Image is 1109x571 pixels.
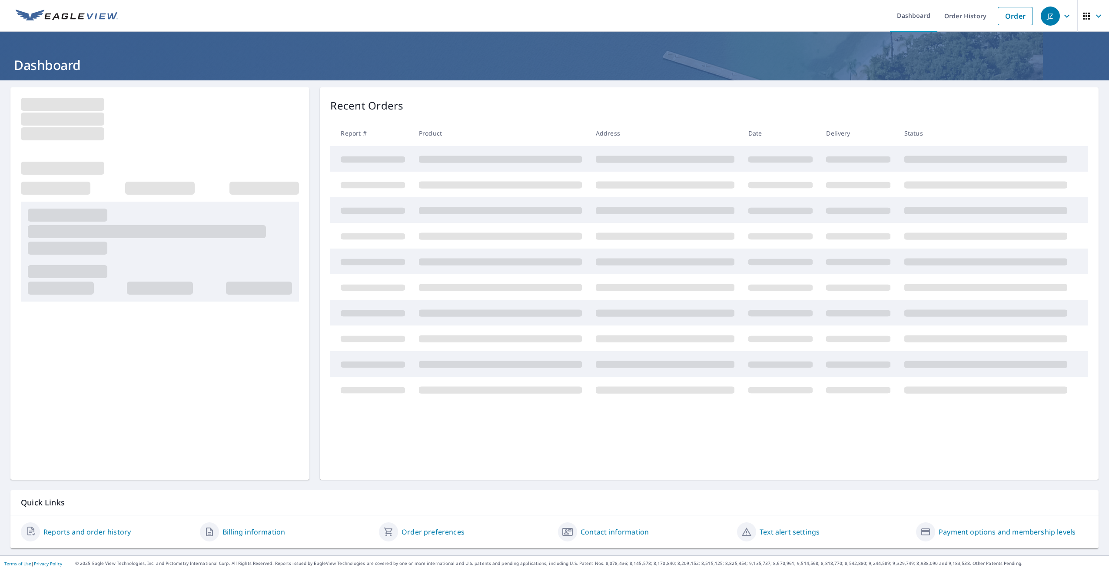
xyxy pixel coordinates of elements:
[4,561,62,566] p: |
[402,527,465,537] a: Order preferences
[21,497,1088,508] p: Quick Links
[330,120,412,146] th: Report #
[819,120,897,146] th: Delivery
[760,527,820,537] a: Text alert settings
[741,120,820,146] th: Date
[34,561,62,567] a: Privacy Policy
[998,7,1033,25] a: Order
[589,120,741,146] th: Address
[897,120,1074,146] th: Status
[16,10,118,23] img: EV Logo
[43,527,131,537] a: Reports and order history
[330,98,403,113] p: Recent Orders
[412,120,589,146] th: Product
[939,527,1076,537] a: Payment options and membership levels
[1041,7,1060,26] div: JZ
[75,560,1105,567] p: © 2025 Eagle View Technologies, Inc. and Pictometry International Corp. All Rights Reserved. Repo...
[222,527,285,537] a: Billing information
[10,56,1099,74] h1: Dashboard
[581,527,649,537] a: Contact information
[4,561,31,567] a: Terms of Use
